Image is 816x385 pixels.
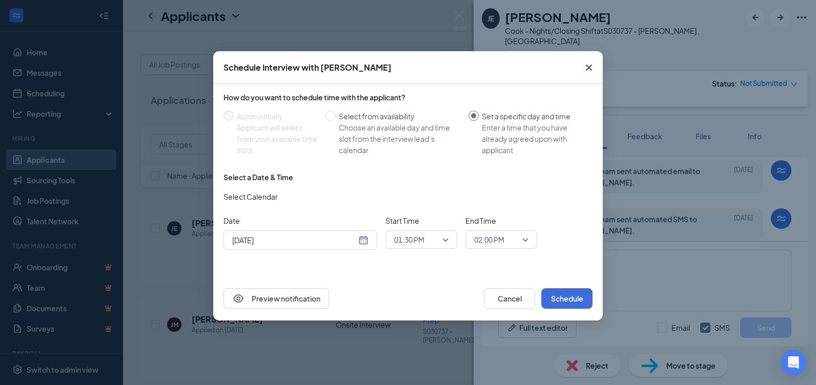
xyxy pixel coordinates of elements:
div: Automatically [237,111,317,122]
span: Date [223,215,377,226]
svg: Cross [583,61,595,74]
div: Select from availability [339,111,460,122]
button: Cancel [484,288,535,309]
div: Open Intercom Messenger [781,350,806,375]
span: End Time [465,215,537,226]
div: How do you want to schedule time with the applicant? [223,92,593,102]
button: EyePreview notification [223,288,329,309]
svg: Eye [232,292,244,305]
div: Schedule Interview with [PERSON_NAME] [223,62,392,73]
div: Choose an available day and time slot from the interview lead’s calendar [339,122,460,156]
span: 01:30 PM [394,232,424,247]
div: Set a specific day and time [482,111,584,122]
button: Close [575,51,603,84]
span: Start Time [385,215,457,226]
input: Sep 16, 2025 [232,234,356,246]
div: Enter a time that you have already agreed upon with applicant [482,122,584,156]
div: Select a Date & Time [223,172,293,182]
span: Select Calendar [223,191,278,202]
span: 02:00 PM [474,232,504,247]
div: Applicant will select from your available time slots [237,122,317,156]
button: Schedule [541,288,593,309]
